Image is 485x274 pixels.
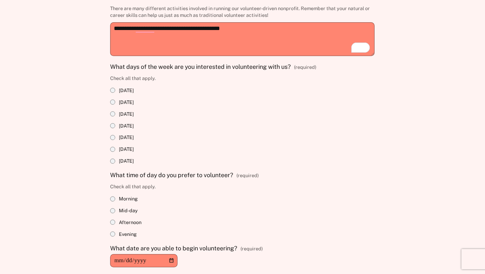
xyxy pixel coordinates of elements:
span: Evening [119,231,137,238]
span: [DATE] [119,87,134,94]
p: There are many different activities involved in running our volunteer-driven nonprofit. Remember ... [110,3,375,21]
input: [DATE] [110,159,115,164]
span: What days of the week are you interested in volunteering with us? [110,63,291,71]
span: [DATE] [119,146,134,153]
span: Afternoon [119,219,141,226]
p: Check all that apply. [110,181,258,192]
span: [DATE] [119,158,134,164]
textarea: To enrich screen reader interactions, please activate Accessibility in Grammarly extension settings [110,22,375,56]
span: (required) [240,245,263,252]
input: Afternoon [110,220,115,225]
input: Mid-day [110,208,115,213]
input: [DATE] [110,88,115,93]
span: [DATE] [119,111,134,117]
span: (required) [236,172,259,179]
span: What date are you able to begin volunteering? [110,244,237,253]
span: What time of day do you prefer to volunteer? [110,171,233,180]
input: [DATE] [110,135,115,140]
input: [DATE] [110,123,115,128]
span: Morning [119,195,138,202]
span: [DATE] [119,99,134,106]
input: [DATE] [110,147,115,152]
input: [DATE] [110,100,115,105]
span: [DATE] [119,134,134,141]
span: Mid-day [119,207,138,214]
p: Check all that apply. [110,73,316,84]
input: Evening [110,231,115,237]
span: [DATE] [119,122,134,129]
input: [DATE] [110,111,115,116]
input: Morning [110,196,115,201]
span: (required) [294,64,316,71]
